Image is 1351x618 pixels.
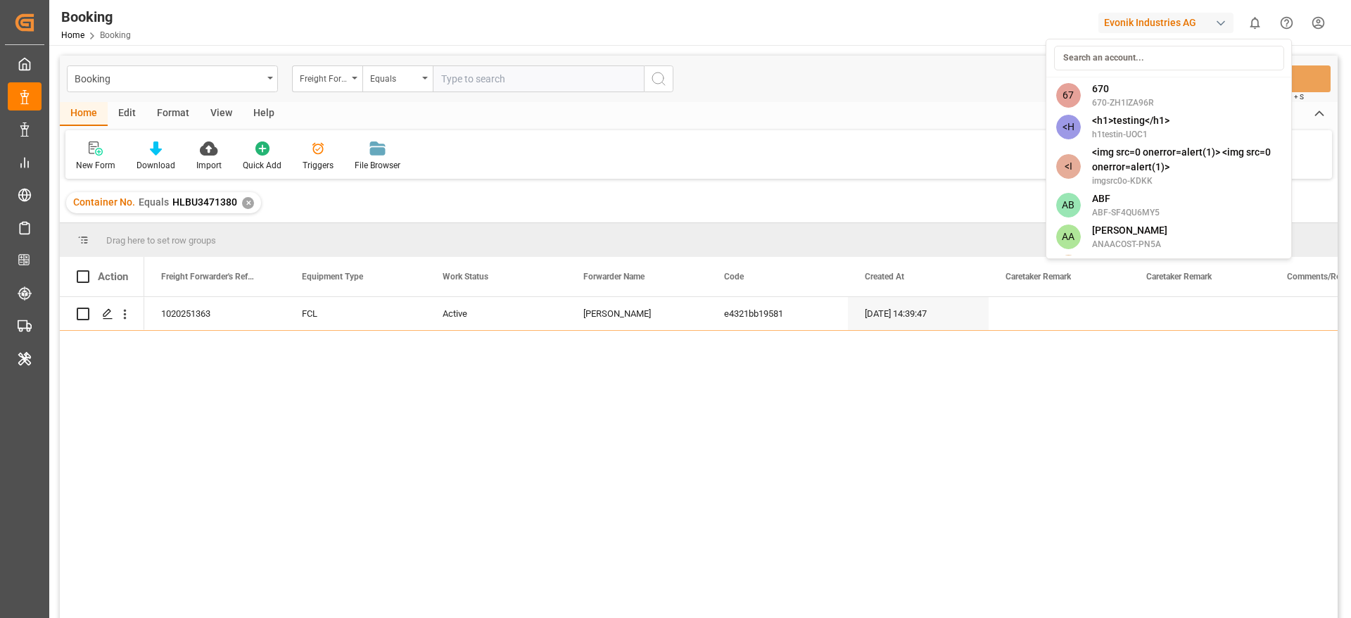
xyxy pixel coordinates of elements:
span: [PERSON_NAME] [1092,223,1167,238]
span: h1testin-UOC1 [1092,128,1169,141]
span: 670-ZH1IZA96R [1092,96,1154,109]
span: <img src=0 onerror=alert(1)> <img src=0 onerror=alert(1)> [1092,145,1282,175]
span: <I [1056,154,1081,179]
span: imgsrc0o-KDKK [1092,175,1282,187]
span: <h1>testing</h1> [1092,113,1169,128]
span: ABF-SF4QU6MY5 [1092,206,1160,219]
span: AA [1056,225,1081,249]
span: ABF [1092,191,1160,206]
span: AA [1056,255,1081,279]
span: <H [1056,115,1081,139]
input: Search an account... [1054,46,1284,70]
span: 670 [1092,82,1154,96]
span: ANAACOST-PN5A [1092,238,1167,251]
span: AB [1056,193,1081,217]
span: 67 [1056,83,1081,108]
